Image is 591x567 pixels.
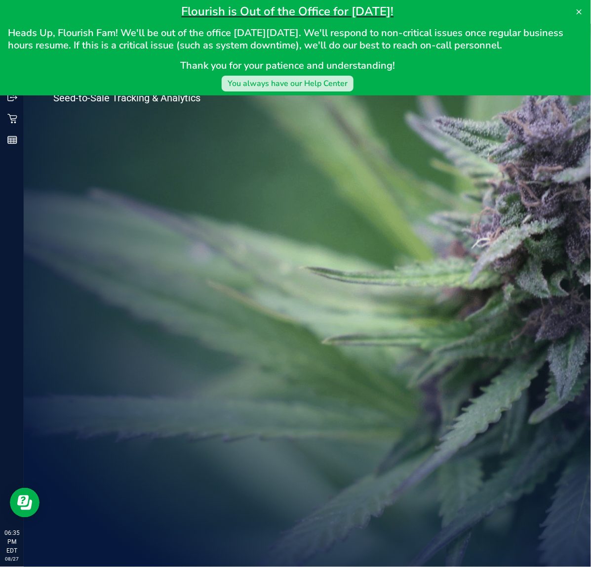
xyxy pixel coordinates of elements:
[8,26,566,52] span: Heads Up, Flourish Fam! We'll be out of the office [DATE][DATE]. We'll respond to non-critical is...
[7,135,17,145] inline-svg: Reports
[7,92,17,102] inline-svg: Outbound
[182,3,394,19] span: Flourish is Out of the Office for [DATE]!
[53,93,241,103] p: Seed-to-Sale Tracking & Analytics
[4,555,19,563] p: 08/27
[4,528,19,555] p: 06:35 PM EDT
[180,59,395,72] span: Thank you for your patience and understanding!
[10,488,39,518] iframe: Resource center
[228,78,348,89] div: You always have our Help Center
[7,114,17,124] inline-svg: Retail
